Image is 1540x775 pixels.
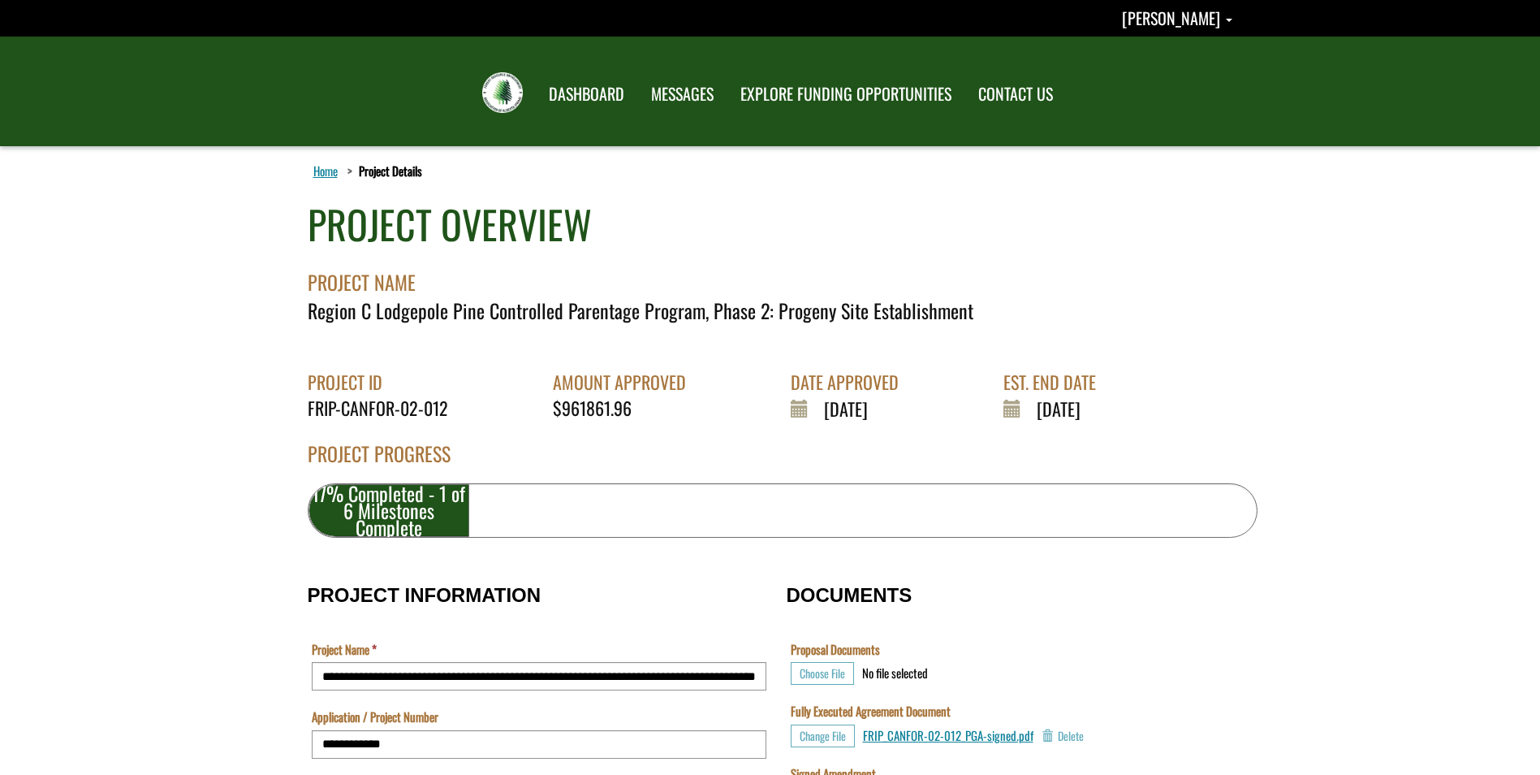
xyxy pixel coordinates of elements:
[308,484,470,537] div: 17% Completed - 1 of 6 Milestones Complete
[639,74,726,115] a: MESSAGES
[863,726,1033,744] a: FRIP_CANFOR-02-012_PGA-signed.pdf
[791,370,911,395] div: DATE APPROVED
[791,725,855,747] button: Choose File for Fully Executed Agreement Document
[312,662,766,691] input: Project Name
[308,585,770,606] h3: PROJECT INFORMATION
[537,74,636,115] a: DASHBOARD
[308,197,592,253] div: PROJECT OVERVIEW
[1122,6,1232,30] a: Abbie Gottert
[310,160,341,181] a: Home
[1042,725,1084,747] button: Delete
[343,162,422,180] li: Project Details
[553,396,698,421] div: $961861.96
[791,662,854,685] button: Choose File for Proposal Documents
[534,69,1065,115] nav: Main Navigation
[308,370,460,395] div: PROJECT ID
[966,74,1065,115] a: CONTACT US
[791,703,951,720] label: Fully Executed Agreement Document
[312,708,438,725] label: Application / Project Number
[1122,6,1220,30] span: [PERSON_NAME]
[553,370,698,395] div: AMOUNT APPROVED
[1003,396,1108,422] div: [DATE]
[728,74,964,115] a: EXPLORE FUNDING OPPORTUNITIES
[862,665,928,682] div: No file selected
[312,641,377,658] label: Project Name
[787,585,1233,606] h3: DOCUMENTS
[482,72,523,113] img: FRIAA Submissions Portal
[308,253,1257,297] div: PROJECT NAME
[791,396,911,422] div: [DATE]
[308,297,1257,324] div: Region C Lodgepole Pine Controlled Parentage Program, Phase 2: Progeny Site Establishment
[791,641,880,658] label: Proposal Documents
[1003,370,1108,395] div: EST. END DATE
[308,396,460,421] div: FRIP-CANFOR-02-012
[308,439,1257,483] div: PROJECT PROGRESS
